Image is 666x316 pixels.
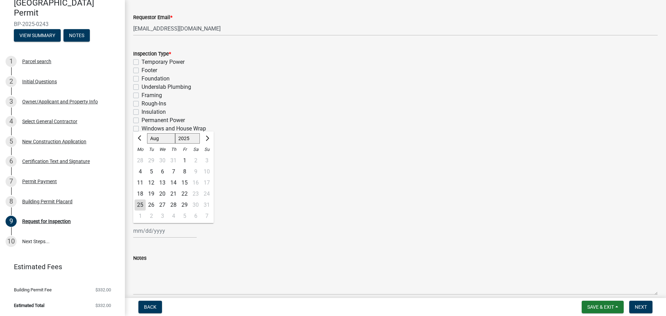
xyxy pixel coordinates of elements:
[133,256,146,261] label: Notes
[179,155,190,166] div: 1
[135,155,146,166] div: Monday, July 28, 2025
[6,156,17,167] div: 6
[22,159,90,164] div: Certification Text and Signature
[157,166,168,177] div: 6
[14,21,111,27] span: BP-2025-0243
[157,177,168,188] div: Wednesday, August 13, 2025
[135,188,146,199] div: Monday, August 18, 2025
[146,211,157,222] div: Tuesday, September 2, 2025
[587,304,614,310] span: Save & Exit
[14,29,61,42] button: View Summary
[22,59,51,64] div: Parcel search
[22,79,57,84] div: Initial Questions
[157,166,168,177] div: Wednesday, August 6, 2025
[146,188,157,199] div: 19
[179,188,190,199] div: Friday, August 22, 2025
[201,144,212,155] div: Su
[22,119,77,124] div: Select General Contractor
[6,116,17,127] div: 4
[22,179,57,184] div: Permit Payment
[133,224,197,238] input: mm/dd/yyyy
[22,199,72,204] div: Building Permit Placard
[142,91,162,100] label: Framing
[135,199,146,211] div: 25
[146,199,157,211] div: 26
[6,196,17,207] div: 8
[146,166,157,177] div: Tuesday, August 5, 2025
[179,211,190,222] div: 5
[6,176,17,187] div: 7
[146,177,157,188] div: Tuesday, August 12, 2025
[135,211,146,222] div: 1
[179,199,190,211] div: 29
[135,177,146,188] div: Monday, August 11, 2025
[6,136,17,147] div: 5
[135,177,146,188] div: 11
[146,177,157,188] div: 12
[22,99,98,104] div: Owner/Applicant and Property Info
[168,177,179,188] div: 14
[168,188,179,199] div: Thursday, August 21, 2025
[179,166,190,177] div: 8
[136,133,144,144] button: Previous month
[179,144,190,155] div: Fr
[14,33,61,39] wm-modal-confirm: Summary
[142,66,157,75] label: Footer
[138,301,162,313] button: Back
[6,216,17,227] div: 9
[168,144,179,155] div: Th
[22,219,71,224] div: Request for Inspection
[168,166,179,177] div: 7
[157,199,168,211] div: Wednesday, August 27, 2025
[142,116,185,125] label: Permanent Power
[168,166,179,177] div: Thursday, August 7, 2025
[63,33,90,39] wm-modal-confirm: Notes
[168,188,179,199] div: 21
[6,236,17,247] div: 10
[203,133,211,144] button: Next month
[133,15,172,20] label: Requestor Email
[635,304,647,310] span: Next
[168,199,179,211] div: 28
[142,100,166,108] label: Rough-Ins
[168,155,179,166] div: 31
[95,288,111,292] span: $332.00
[179,177,190,188] div: Friday, August 15, 2025
[142,83,191,91] label: Underslab Plumbing
[157,188,168,199] div: Wednesday, August 20, 2025
[179,188,190,199] div: 22
[146,211,157,222] div: 2
[168,211,179,222] div: Thursday, September 4, 2025
[144,304,156,310] span: Back
[135,166,146,177] div: 4
[135,211,146,222] div: Monday, September 1, 2025
[133,52,171,57] label: Inspection Type
[157,211,168,222] div: 3
[179,155,190,166] div: Friday, August 1, 2025
[157,188,168,199] div: 20
[6,260,114,274] a: Estimated Fees
[179,211,190,222] div: Friday, September 5, 2025
[135,155,146,166] div: 28
[6,96,17,107] div: 3
[146,144,157,155] div: Tu
[168,199,179,211] div: Thursday, August 28, 2025
[168,177,179,188] div: Thursday, August 14, 2025
[22,139,86,144] div: New Construction Application
[157,211,168,222] div: Wednesday, September 3, 2025
[14,303,44,308] span: Estimated Total
[157,199,168,211] div: 27
[582,301,624,313] button: Save & Exit
[157,155,168,166] div: 30
[63,29,90,42] button: Notes
[146,199,157,211] div: Tuesday, August 26, 2025
[6,76,17,87] div: 2
[135,144,146,155] div: Mo
[168,155,179,166] div: Thursday, July 31, 2025
[135,188,146,199] div: 18
[157,177,168,188] div: 13
[146,166,157,177] div: 5
[142,108,166,116] label: Insulation
[14,288,52,292] span: Building Permit Fee
[157,144,168,155] div: We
